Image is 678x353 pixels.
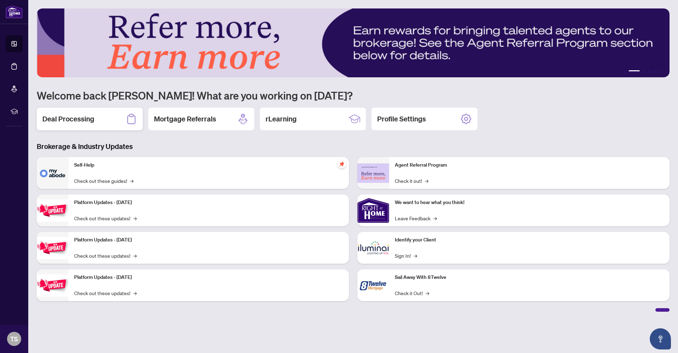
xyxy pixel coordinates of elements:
img: Agent Referral Program [357,163,389,183]
span: → [133,214,137,222]
button: 3 [643,70,646,73]
img: Platform Updates - June 23, 2025 [37,274,69,297]
p: Platform Updates - [DATE] [74,274,343,281]
h2: Profile Settings [377,114,426,124]
a: Check out these guides!→ [74,177,133,185]
a: Check out these updates!→ [74,289,137,297]
p: Identify your Client [395,236,664,244]
span: pushpin [338,160,346,168]
img: logo [6,5,23,18]
p: Self-Help [74,161,343,169]
p: We want to hear what you think! [395,199,664,207]
span: → [433,214,437,222]
img: Platform Updates - July 21, 2025 [37,199,69,222]
img: Sail Away With 8Twelve [357,269,389,301]
span: → [414,252,417,259]
a: Check it Out!→ [395,289,429,297]
span: TS [10,334,18,344]
span: → [133,252,137,259]
h2: Mortgage Referrals [154,114,216,124]
img: We want to hear what you think! [357,195,389,226]
img: Identify your Client [357,232,389,264]
span: → [426,289,429,297]
button: 5 [654,70,657,73]
span: → [130,177,133,185]
p: Platform Updates - [DATE] [74,199,343,207]
p: Sail Away With 8Twelve [395,274,664,281]
a: Check it out!→ [395,177,428,185]
img: Self-Help [37,157,69,189]
p: Agent Referral Program [395,161,664,169]
h3: Brokerage & Industry Updates [37,142,670,151]
p: Platform Updates - [DATE] [74,236,343,244]
button: 2 [629,70,640,73]
button: 6 [660,70,662,73]
h1: Welcome back [PERSON_NAME]! What are you working on [DATE]? [37,89,670,102]
img: Slide 1 [37,8,670,77]
h2: Deal Processing [42,114,94,124]
span: → [133,289,137,297]
a: Check out these updates!→ [74,214,137,222]
img: Platform Updates - July 8, 2025 [37,237,69,259]
button: Open asap [650,328,671,349]
button: 4 [648,70,651,73]
span: → [425,177,428,185]
a: Leave Feedback→ [395,214,437,222]
button: 1 [623,70,626,73]
a: Sign In!→ [395,252,417,259]
a: Check out these updates!→ [74,252,137,259]
h2: rLearning [266,114,297,124]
